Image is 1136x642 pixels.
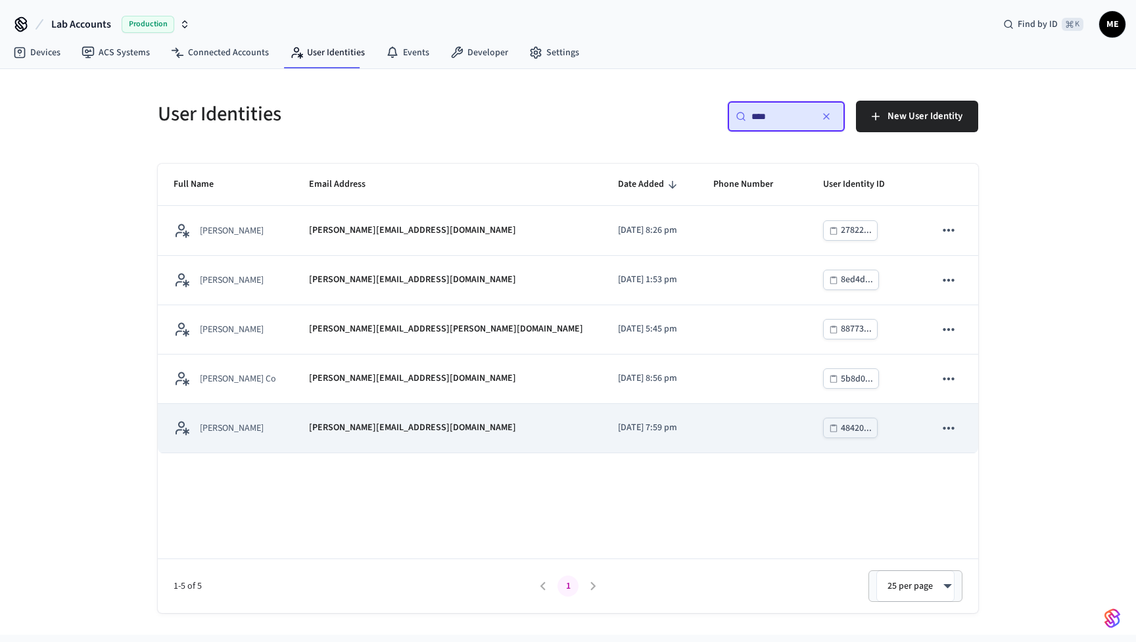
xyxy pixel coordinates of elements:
p: [DATE] 5:45 pm [618,322,682,336]
p: [PERSON_NAME][EMAIL_ADDRESS][PERSON_NAME][DOMAIN_NAME] [309,322,583,336]
div: 5b8d0... [841,371,873,387]
span: Production [122,16,174,33]
div: Find by ID⌘ K [993,12,1094,36]
div: 27822... [841,222,872,239]
p: [PERSON_NAME] [200,274,264,287]
span: Find by ID [1018,18,1058,31]
p: [PERSON_NAME] [200,422,264,435]
nav: pagination navigation [531,576,605,597]
button: 88773... [823,319,878,339]
p: [PERSON_NAME][EMAIL_ADDRESS][DOMAIN_NAME] [309,273,516,287]
a: Events [375,41,440,64]
p: [DATE] 8:26 pm [618,224,682,237]
a: Connected Accounts [160,41,279,64]
p: [PERSON_NAME][EMAIL_ADDRESS][DOMAIN_NAME] [309,421,516,435]
p: [PERSON_NAME] [200,224,264,237]
span: Email Address [309,174,383,195]
button: 27822... [823,220,878,241]
span: 1-5 of 5 [174,580,531,593]
a: Developer [440,41,519,64]
button: 5b8d0... [823,368,879,389]
button: ME [1099,11,1125,37]
span: Full Name [174,174,231,195]
span: New User Identity [887,108,962,125]
p: [PERSON_NAME][EMAIL_ADDRESS][DOMAIN_NAME] [309,372,516,385]
div: 8ed4d... [841,272,873,288]
button: 48420... [823,418,878,438]
a: Settings [519,41,590,64]
button: 8ed4d... [823,270,879,290]
a: ACS Systems [71,41,160,64]
p: [DATE] 8:56 pm [618,372,682,385]
p: [PERSON_NAME][EMAIL_ADDRESS][DOMAIN_NAME] [309,224,516,237]
button: page 1 [557,576,579,597]
div: 25 per page [876,570,955,602]
span: Lab Accounts [51,16,111,32]
table: sticky table [158,164,978,453]
div: 48420... [841,420,872,437]
a: User Identities [279,41,375,64]
h5: User Identities [158,101,560,128]
div: 88773... [841,321,872,337]
span: ME [1100,12,1124,36]
p: [DATE] 1:53 pm [618,273,682,287]
p: [PERSON_NAME] Co [200,372,276,385]
span: Date Added [618,174,681,195]
span: Phone Number [713,174,790,195]
span: ⌘ K [1062,18,1083,31]
button: New User Identity [856,101,978,132]
span: User Identity ID [823,174,902,195]
a: Devices [3,41,71,64]
p: [PERSON_NAME] [200,323,264,336]
img: SeamLogoGradient.69752ec5.svg [1104,608,1120,629]
p: [DATE] 7:59 pm [618,421,682,435]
